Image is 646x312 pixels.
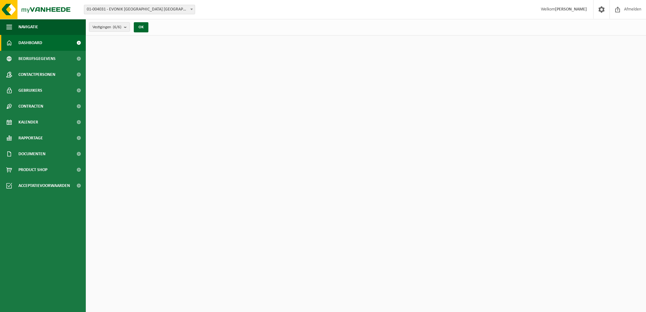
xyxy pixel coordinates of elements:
button: OK [134,22,148,32]
span: Contracten [18,98,43,114]
span: Navigatie [18,19,38,35]
span: Dashboard [18,35,42,51]
count: (6/6) [113,25,121,29]
span: Kalender [18,114,38,130]
span: Product Shop [18,162,47,178]
strong: [PERSON_NAME] [555,7,587,12]
span: Documenten [18,146,45,162]
span: Gebruikers [18,83,42,98]
span: Acceptatievoorwaarden [18,178,70,194]
span: Contactpersonen [18,67,55,83]
button: Vestigingen(6/6) [89,22,130,32]
span: Bedrijfsgegevens [18,51,56,67]
span: Vestigingen [92,23,121,32]
span: 01-004031 - EVONIK ANTWERPEN NV - ANTWERPEN [84,5,195,14]
span: Rapportage [18,130,43,146]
